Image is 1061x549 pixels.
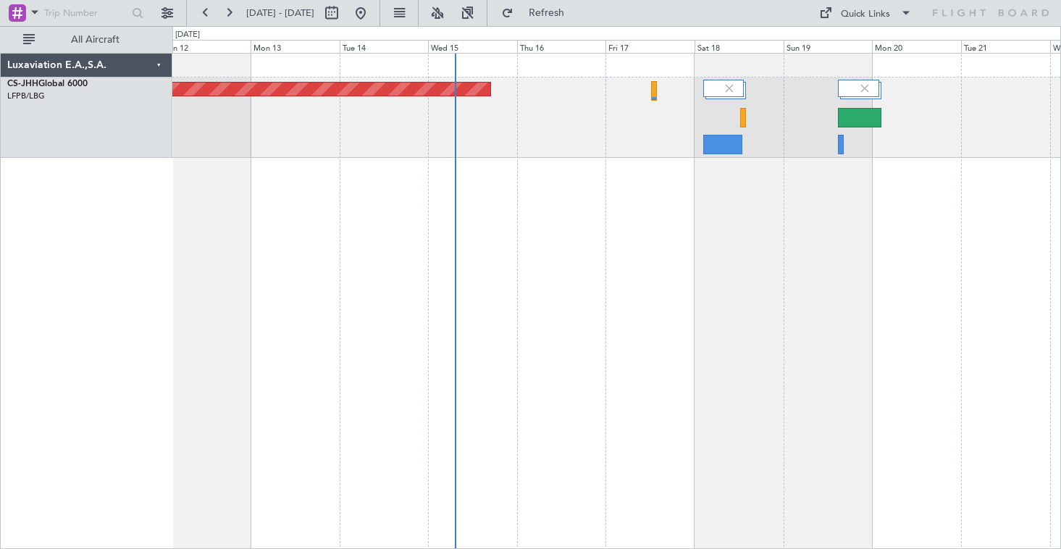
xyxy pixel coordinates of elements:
a: CS-JHHGlobal 6000 [7,80,88,88]
div: Wed 15 [428,40,517,53]
div: Quick Links [841,7,890,22]
button: All Aircraft [16,28,157,51]
a: LFPB/LBG [7,91,45,101]
button: Refresh [495,1,582,25]
span: CS-JHH [7,80,38,88]
span: All Aircraft [38,35,153,45]
button: Quick Links [812,1,919,25]
div: [DATE] [175,29,200,41]
span: [DATE] - [DATE] [246,7,314,20]
div: Tue 14 [340,40,429,53]
div: Mon 13 [251,40,340,53]
div: Sun 19 [784,40,873,53]
div: Sat 18 [695,40,784,53]
div: Thu 16 [517,40,606,53]
span: Refresh [516,8,577,18]
div: Mon 20 [872,40,961,53]
div: Fri 17 [605,40,695,53]
div: Sun 12 [162,40,251,53]
img: gray-close.svg [723,82,736,95]
div: Tue 21 [961,40,1050,53]
input: Trip Number [44,2,127,24]
img: gray-close.svg [858,82,871,95]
